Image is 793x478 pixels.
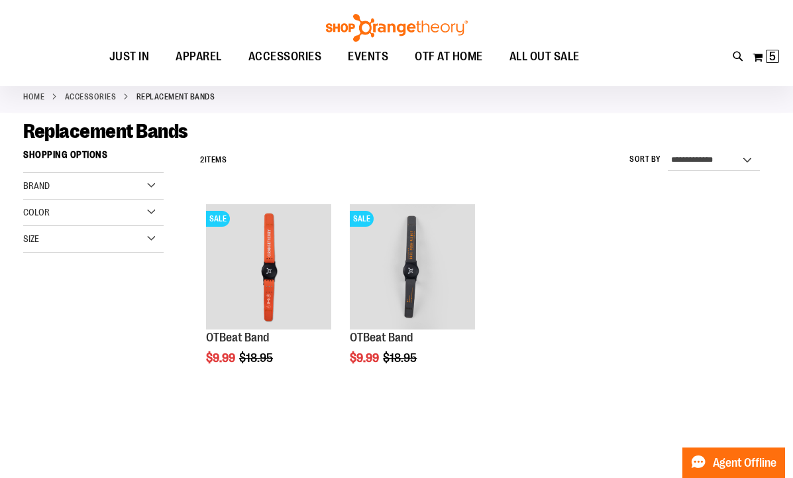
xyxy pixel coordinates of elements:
button: Agent Offline [682,448,785,478]
span: Size [23,233,39,244]
strong: Shopping Options [23,143,164,173]
span: $18.95 [239,351,275,365]
a: OTBeat Band [206,331,269,344]
img: Shop Orangetheory [324,14,470,42]
span: Agent Offline [713,457,776,469]
span: Color [23,207,50,217]
a: OTBeat Band [350,331,413,344]
span: SALE [350,211,374,227]
span: JUST IN [109,42,150,72]
a: OTBeat BandSALE [206,204,331,331]
span: SALE [206,211,230,227]
span: APPAREL [176,42,222,72]
span: EVENTS [348,42,388,72]
a: OTBeat BandSALE [350,204,475,331]
img: OTBeat Band [350,204,475,329]
div: product [199,198,338,398]
span: $18.95 [383,351,419,365]
span: $9.99 [350,351,381,365]
a: Home [23,91,44,103]
span: Brand [23,180,50,191]
h2: Items [200,150,227,170]
span: 2 [200,155,205,164]
span: 5 [769,50,776,63]
a: ACCESSORIES [65,91,117,103]
span: $9.99 [206,351,237,365]
span: ALL OUT SALE [509,42,580,72]
strong: Replacement Bands [136,91,215,103]
span: OTF AT HOME [415,42,483,72]
span: Replacement Bands [23,120,188,143]
div: product [343,198,482,398]
img: OTBeat Band [206,204,331,329]
span: ACCESSORIES [248,42,322,72]
label: Sort By [629,154,661,165]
